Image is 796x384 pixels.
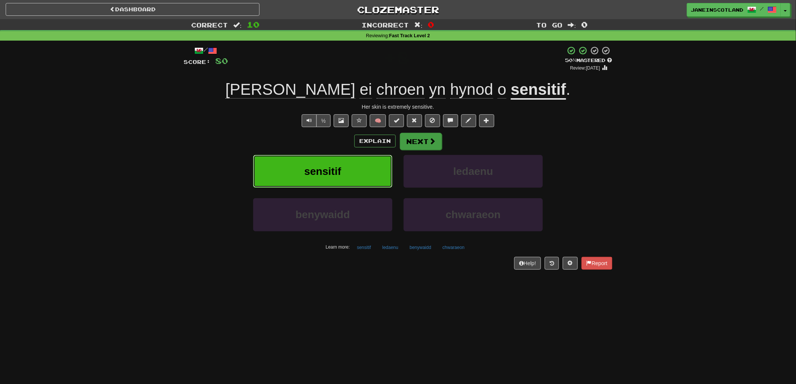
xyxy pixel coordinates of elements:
button: Add to collection (alt+a) [479,114,494,127]
div: Her skin is extremely sensitive. [184,103,612,111]
span: benywaidd [296,209,350,220]
span: 0 [581,20,588,29]
span: Correct [191,21,228,29]
span: ledaenu [453,165,493,177]
button: benywaidd [253,198,392,231]
span: 80 [215,56,228,65]
span: : [234,22,242,28]
span: + [383,46,396,68]
strong: Fast Track Level 2 [389,33,430,38]
button: Play sentence audio (ctl+space) [302,114,317,127]
a: Dashboard [6,3,260,16]
span: hynod [450,80,493,99]
span: o [498,80,506,99]
button: Next [400,133,442,150]
button: Help! [514,257,541,270]
a: Clozemaster [271,3,525,16]
span: . [566,80,571,98]
span: 8 [396,48,410,67]
span: sensitif [304,165,341,177]
div: Mastered [565,57,612,64]
button: Ignore sentence (alt+i) [425,114,440,127]
u: sensitif [511,80,566,100]
span: 50 % [565,57,576,63]
span: / [760,6,764,11]
span: Incorrect [362,21,409,29]
button: Favorite sentence (alt+f) [352,114,367,127]
button: chwaraeon [438,242,469,253]
button: 🧠 [370,114,386,127]
button: Set this sentence to 100% Mastered (alt+m) [389,114,404,127]
span: chwaraeon [446,209,501,220]
span: chroen [377,80,425,99]
button: Discuss sentence (alt+u) [443,114,458,127]
span: : [568,22,576,28]
div: / [184,46,228,55]
button: Report [582,257,612,270]
small: Review: [DATE] [570,65,600,71]
button: Explain [354,135,396,147]
span: [PERSON_NAME] [225,80,355,99]
span: yn [429,80,446,99]
button: benywaidd [406,242,435,253]
div: Text-to-speech controls [300,114,331,127]
button: Show image (alt+x) [334,114,349,127]
a: JaneinScotland / [687,3,781,17]
small: Learn more: [326,244,350,250]
button: ledaenu [378,242,403,253]
span: : [415,22,423,28]
button: sensitif [353,242,375,253]
span: To go [536,21,563,29]
button: Reset to 0% Mastered (alt+r) [407,114,422,127]
button: Round history (alt+y) [545,257,559,270]
button: ½ [316,114,331,127]
button: Edit sentence (alt+d) [461,114,476,127]
span: 10 [247,20,260,29]
span: Score: [184,59,211,65]
span: ei [360,80,372,99]
button: sensitif [253,155,392,188]
button: ledaenu [404,155,543,188]
button: chwaraeon [404,198,543,231]
span: 0 [428,20,434,29]
span: JaneinScotland [691,6,744,13]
